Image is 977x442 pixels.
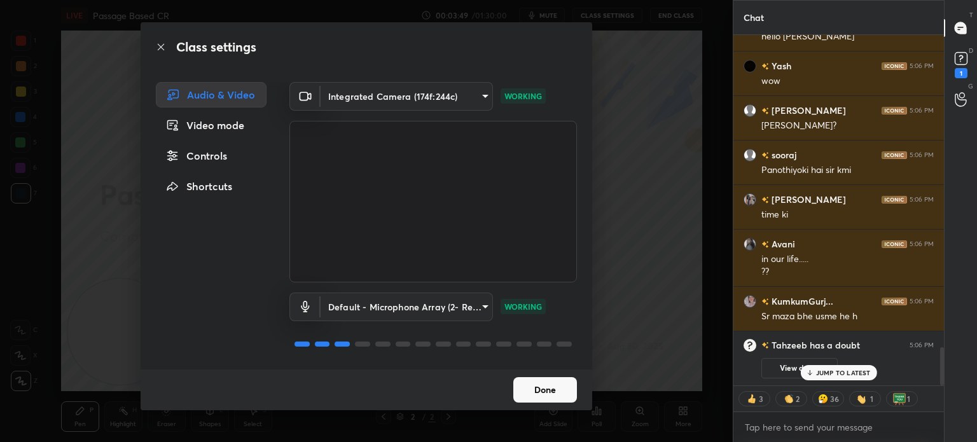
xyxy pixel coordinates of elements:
[882,196,907,204] img: iconic-dark.1390631f.png
[769,193,846,206] h6: [PERSON_NAME]
[744,238,756,251] img: 1f454bbfbb4e46a3a1e11cc953c35944.jpg
[744,60,756,73] img: ba396c74cd304168b3670d98b9d6a29d.jpg
[769,59,791,73] h6: Yash
[869,394,874,404] div: 1
[782,392,795,405] img: clapping_hands.png
[513,377,577,403] button: Done
[969,46,973,55] p: D
[893,392,906,405] img: thank_you.png
[882,62,907,70] img: iconic-dark.1390631f.png
[816,369,871,376] p: JUMP TO LATEST
[769,294,833,308] h6: KumkumGurj...
[504,90,542,102] p: WORKING
[744,193,756,206] img: e4e4413ba7f1429cac2f4a1dc57424d0.jpg
[769,104,846,117] h6: [PERSON_NAME]
[156,143,267,169] div: Controls
[910,196,934,204] div: 5:06 PM
[769,148,796,162] h6: sooraj
[910,62,934,70] div: 5:06 PM
[504,301,542,312] p: WORKING
[761,298,769,305] img: no-rating-badge.077c3623.svg
[882,298,907,305] img: iconic-dark.1390631f.png
[761,152,769,159] img: no-rating-badge.077c3623.svg
[969,10,973,20] p: T
[910,298,934,305] div: 5:06 PM
[761,197,769,204] img: no-rating-badge.077c3623.svg
[156,113,267,138] div: Video mode
[882,107,907,114] img: iconic-dark.1390631f.png
[761,31,934,43] div: hello [PERSON_NAME]
[745,392,758,405] img: thumbs_up.png
[761,209,934,221] div: time ki
[968,81,973,91] p: G
[817,392,829,405] img: thinking_face.png
[758,394,763,404] div: 3
[769,237,795,251] h6: Avani
[761,164,934,177] div: Panothiyoki hai sir kmi
[807,340,860,351] span: has a doubt
[761,75,934,88] div: wow
[769,340,807,351] h6: Tahzeeb
[761,253,934,266] div: in our life.....
[156,174,267,199] div: Shortcuts
[321,293,493,321] div: Integrated Camera (174f:244c)
[910,151,934,159] div: 5:06 PM
[761,266,934,279] div: ??
[955,68,967,78] div: 1
[761,63,769,70] img: no-rating-badge.077c3623.svg
[761,107,769,114] img: no-rating-badge.077c3623.svg
[761,340,769,351] img: no-rating-badge.077c3623.svg
[761,358,838,378] button: View doubt
[761,120,934,132] div: [PERSON_NAME]?
[744,295,756,308] img: 33403831a00e428f91c4275927c7da5e.jpg
[176,38,256,57] h2: Class settings
[795,394,800,404] div: 2
[744,104,756,117] img: default.png
[761,241,769,248] img: no-rating-badge.077c3623.svg
[829,394,840,404] div: 36
[733,1,774,34] p: Chat
[910,107,934,114] div: 5:06 PM
[733,35,944,385] div: grid
[761,310,934,323] div: Sr maza bhe usme he h
[882,240,907,248] img: iconic-dark.1390631f.png
[744,149,756,162] img: default.png
[910,342,934,349] div: 5:06 PM
[856,392,869,405] img: waving_hand.png
[882,151,907,159] img: iconic-dark.1390631f.png
[321,82,493,111] div: Integrated Camera (174f:244c)
[906,394,911,404] div: 1
[156,82,267,107] div: Audio & Video
[910,240,934,248] div: 5:06 PM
